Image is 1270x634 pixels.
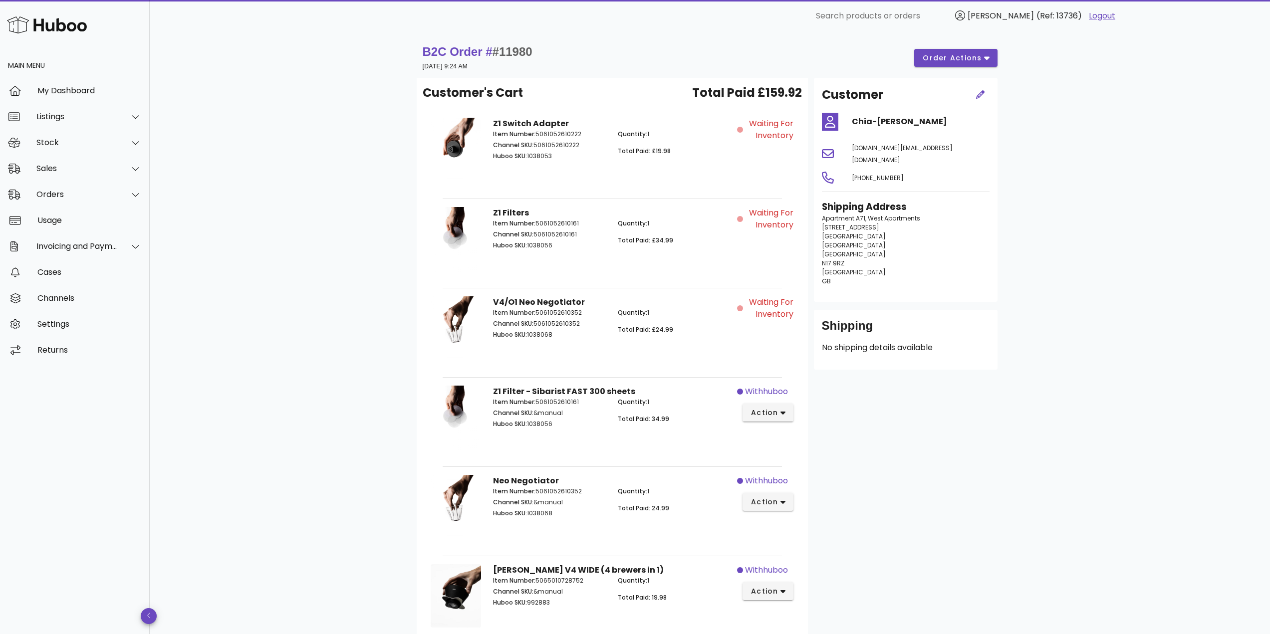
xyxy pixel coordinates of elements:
div: My Dashboard [37,86,142,95]
span: [PERSON_NAME] [968,10,1034,21]
h3: Shipping Address [822,200,990,214]
div: Returns [37,345,142,355]
div: Orders [36,190,118,199]
p: 5061052610161 [493,398,606,407]
p: 5061052610352 [493,319,606,328]
span: Huboo SKU: [493,330,527,339]
img: Product Image [431,207,481,274]
p: 1 [618,576,731,585]
span: N17 9RZ [822,259,844,267]
button: action [743,582,794,600]
p: 1038068 [493,330,606,339]
img: Huboo Logo [7,14,87,35]
span: Total Paid: £34.99 [618,236,673,244]
img: Product Image [431,296,481,364]
span: Total Paid: £24.99 [618,325,673,334]
p: &manual [493,498,606,507]
span: action [751,497,778,507]
button: order actions [914,49,997,67]
span: Channel SKU: [493,319,533,328]
p: 1038056 [493,420,606,428]
span: Total Paid: 34.99 [618,415,669,423]
span: Quantity: [618,308,647,317]
strong: Z1 Switch Adapter [493,118,569,129]
span: Total Paid: £19.98 [618,147,671,155]
div: Invoicing and Payments [36,241,118,251]
span: Channel SKU: [493,141,533,149]
p: 5065010728752 [493,576,606,585]
p: 1038056 [493,241,606,250]
span: Channel SKU: [493,587,533,596]
img: Product Image [431,386,481,453]
span: Waiting for Inventory [745,296,793,320]
img: Product Image [431,564,481,627]
span: withhuboo [745,386,788,398]
span: Item Number: [493,130,535,138]
a: Logout [1089,10,1115,22]
p: 1 [618,308,731,317]
span: Total Paid: 19.98 [618,593,667,602]
span: GB [822,277,831,285]
p: 5061052610161 [493,219,606,228]
span: Quantity: [618,576,647,585]
p: 1038068 [493,509,606,518]
h4: Chia-[PERSON_NAME] [852,116,990,128]
p: 992883 [493,598,606,607]
p: 1 [618,487,731,496]
span: Channel SKU: [493,498,533,506]
span: Item Number: [493,576,535,585]
span: Huboo SKU: [493,509,527,517]
span: Item Number: [493,487,535,495]
span: [GEOGRAPHIC_DATA] [822,268,886,276]
div: Usage [37,215,142,225]
span: #11980 [493,45,532,58]
p: &manual [493,587,606,596]
div: Shipping [822,318,990,342]
span: action [751,586,778,597]
button: action [743,404,794,422]
span: Item Number: [493,398,535,406]
span: Total Paid: 24.99 [618,504,669,512]
span: [GEOGRAPHIC_DATA] [822,232,886,240]
p: 1 [618,398,731,407]
span: Huboo SKU: [493,241,527,249]
p: 5061052610352 [493,487,606,496]
strong: Z1 Filters [493,207,529,218]
div: Cases [37,267,142,277]
span: [GEOGRAPHIC_DATA] [822,250,886,258]
span: Channel SKU: [493,230,533,238]
span: Channel SKU: [493,409,533,417]
div: Stock [36,138,118,147]
div: Settings [37,319,142,329]
span: (Ref: 13736) [1036,10,1082,21]
span: Waiting for Inventory [745,207,793,231]
span: Apartment A71, West Apartments [822,214,920,222]
p: 1 [618,219,731,228]
span: Item Number: [493,308,535,317]
strong: [PERSON_NAME] V4 WIDE (4 brewers in 1) [493,564,664,576]
p: 5061052610161 [493,230,606,239]
p: 5061052610222 [493,141,606,150]
strong: Neo Negotiator [493,475,559,486]
span: Waiting for Inventory [745,118,793,142]
button: action [743,493,794,511]
span: [PHONE_NUMBER] [852,174,904,182]
span: Quantity: [618,398,647,406]
img: Product Image [431,118,481,185]
span: [GEOGRAPHIC_DATA] [822,241,886,249]
p: No shipping details available [822,342,990,354]
span: Quantity: [618,487,647,495]
span: [DOMAIN_NAME][EMAIL_ADDRESS][DOMAIN_NAME] [852,144,953,164]
p: &manual [493,409,606,418]
h2: Customer [822,86,883,104]
div: Sales [36,164,118,173]
p: 5061052610222 [493,130,606,139]
span: Huboo SKU: [493,152,527,160]
p: 1 [618,130,731,139]
span: order actions [922,53,982,63]
span: [STREET_ADDRESS] [822,223,879,231]
img: Product Image [431,475,481,542]
span: Quantity: [618,219,647,227]
strong: V4/O1 Neo Negotiator [493,296,585,308]
strong: B2C Order # [423,45,532,58]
